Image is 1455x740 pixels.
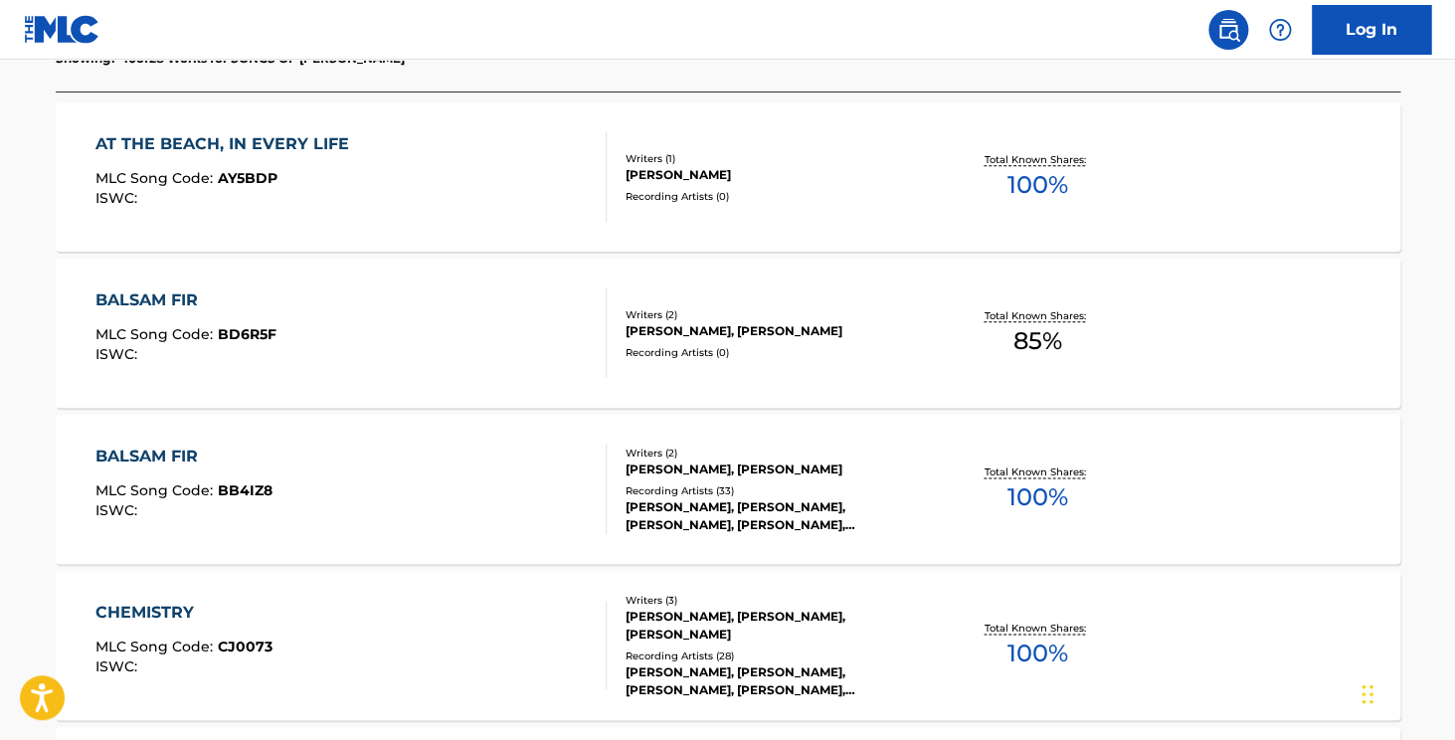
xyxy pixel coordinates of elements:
[1312,5,1431,55] a: Log In
[626,322,926,340] div: [PERSON_NAME], [PERSON_NAME]
[626,151,926,166] div: Writers ( 1 )
[1356,645,1455,740] iframe: Chat Widget
[1216,18,1240,42] img: search
[1007,636,1068,671] span: 100 %
[1007,479,1068,515] span: 100 %
[56,102,1400,252] a: AT THE BEACH, IN EVERY LIFEMLC Song Code:AY5BDPISWC:Writers (1)[PERSON_NAME]Recording Artists (0)...
[218,325,276,343] span: BD6R5F
[95,601,273,625] div: CHEMISTRY
[218,169,277,187] span: AY5BDP
[626,461,926,478] div: [PERSON_NAME], [PERSON_NAME]
[218,481,273,499] span: BB4IZ8
[95,481,218,499] span: MLC Song Code :
[95,445,273,468] div: BALSAM FIR
[95,325,218,343] span: MLC Song Code :
[1013,323,1062,359] span: 85 %
[626,648,926,663] div: Recording Artists ( 28 )
[985,152,1091,167] p: Total Known Shares:
[626,345,926,360] div: Recording Artists ( 0 )
[626,446,926,461] div: Writers ( 2 )
[56,415,1400,564] a: BALSAM FIRMLC Song Code:BB4IZ8ISWC:Writers (2)[PERSON_NAME], [PERSON_NAME]Recording Artists (33)[...
[626,189,926,204] div: Recording Artists ( 0 )
[56,571,1400,720] a: CHEMISTRYMLC Song Code:CJ0073ISWC:Writers (3)[PERSON_NAME], [PERSON_NAME], [PERSON_NAME]Recording...
[626,166,926,184] div: [PERSON_NAME]
[95,501,142,519] span: ISWC :
[1208,10,1248,50] a: Public Search
[985,464,1091,479] p: Total Known Shares:
[95,638,218,655] span: MLC Song Code :
[626,663,926,699] div: [PERSON_NAME], [PERSON_NAME], [PERSON_NAME], [PERSON_NAME], [PERSON_NAME]
[95,288,276,312] div: BALSAM FIR
[95,132,359,156] div: AT THE BEACH, IN EVERY LIFE
[626,608,926,644] div: [PERSON_NAME], [PERSON_NAME], [PERSON_NAME]
[626,307,926,322] div: Writers ( 2 )
[626,483,926,498] div: Recording Artists ( 33 )
[218,638,273,655] span: CJ0073
[95,189,142,207] span: ISWC :
[626,593,926,608] div: Writers ( 3 )
[24,15,100,44] img: MLC Logo
[95,169,218,187] span: MLC Song Code :
[95,345,142,363] span: ISWC :
[1362,664,1373,724] div: Drag
[985,621,1091,636] p: Total Known Shares:
[95,657,142,675] span: ISWC :
[1268,18,1292,42] img: help
[56,259,1400,408] a: BALSAM FIRMLC Song Code:BD6R5FISWC:Writers (2)[PERSON_NAME], [PERSON_NAME]Recording Artists (0)To...
[626,498,926,534] div: [PERSON_NAME], [PERSON_NAME], [PERSON_NAME], [PERSON_NAME], [PERSON_NAME]
[1007,167,1068,203] span: 100 %
[985,308,1091,323] p: Total Known Shares:
[1260,10,1300,50] div: Help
